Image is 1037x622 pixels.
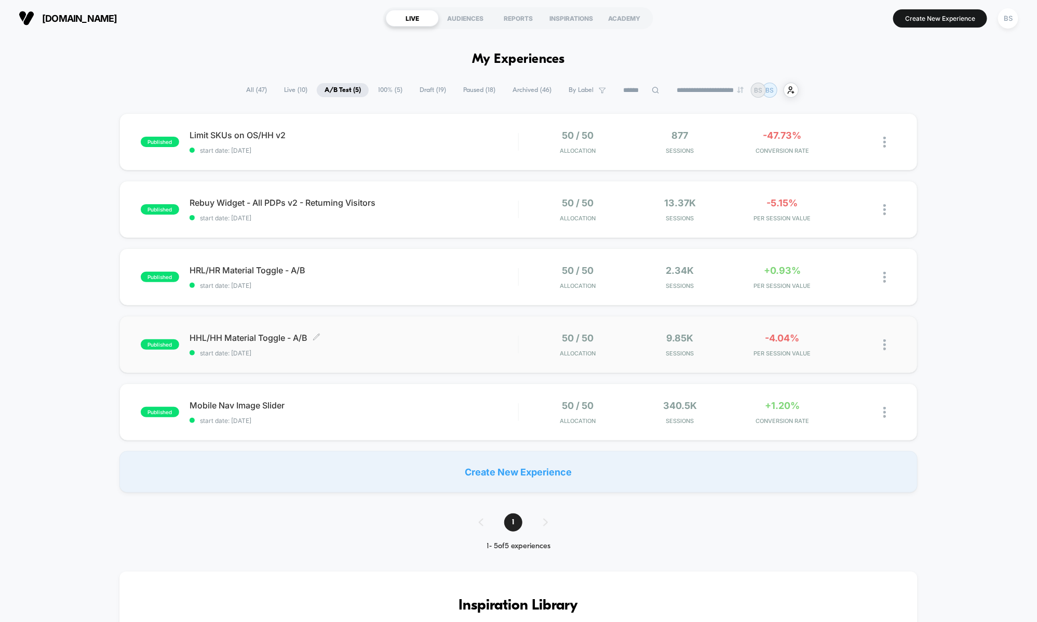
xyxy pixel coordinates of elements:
span: A/B Test ( 5 ) [317,83,369,97]
span: Draft ( 19 ) [412,83,454,97]
span: Rebuy Widget - All PDPs v2 - Returning Visitors [190,197,518,208]
span: Allocation [560,417,596,425]
span: 50 / 50 [562,333,594,343]
span: published [141,272,179,282]
div: Create New Experience [119,451,918,493]
img: close [883,137,886,148]
span: PER SESSION VALUE [734,282,831,289]
span: 50 / 50 [562,197,594,208]
span: -5.15% [767,197,798,208]
img: end [737,87,744,93]
span: PER SESSION VALUE [734,350,831,357]
span: 13.37k [664,197,696,208]
h3: Inspiration Library [151,598,887,614]
img: close [883,204,886,215]
span: By Label [569,86,594,94]
p: BS [755,86,763,94]
span: Allocation [560,215,596,222]
span: start date: [DATE] [190,282,518,289]
span: Allocation [560,147,596,154]
span: 50 / 50 [562,265,594,276]
span: HRL/HR Material Toggle - A/B [190,265,518,275]
div: LIVE [386,10,439,27]
button: BS [995,8,1021,29]
span: Limit SKUs on OS/HH v2 [190,130,518,140]
span: Sessions [631,215,729,222]
div: 1 - 5 of 5 experiences [468,542,569,551]
span: Sessions [631,282,729,289]
span: Archived ( 46 ) [505,83,559,97]
span: published [141,339,179,350]
div: INSPIRATIONS [545,10,598,27]
span: CONVERSION RATE [734,417,831,425]
span: 2.34k [666,265,694,276]
span: HHL/HH Material Toggle - A/B [190,333,518,343]
img: close [883,272,886,283]
span: start date: [DATE] [190,417,518,425]
span: start date: [DATE] [190,214,518,222]
span: 877 [672,130,689,141]
span: published [141,137,179,147]
span: Allocation [560,350,596,357]
span: published [141,407,179,417]
span: -47.73% [763,130,802,141]
div: AUDIENCES [439,10,492,27]
span: Live ( 10 ) [276,83,315,97]
span: 1 [504,513,522,532]
h1: My Experiences [472,52,565,67]
div: BS [998,8,1018,29]
span: Sessions [631,147,729,154]
button: [DOMAIN_NAME] [16,10,120,27]
span: 50 / 50 [562,400,594,411]
span: Paused ( 18 ) [455,83,503,97]
img: close [883,339,886,350]
span: PER SESSION VALUE [734,215,831,222]
p: BS [766,86,774,94]
span: 9.85k [667,333,694,343]
span: Sessions [631,350,729,357]
div: REPORTS [492,10,545,27]
button: Create New Experience [893,9,987,28]
img: close [883,407,886,418]
span: +1.20% [765,400,800,411]
span: All ( 47 ) [238,83,275,97]
span: 50 / 50 [562,130,594,141]
div: ACADEMY [598,10,651,27]
span: 100% ( 5 ) [370,83,410,97]
span: published [141,204,179,215]
span: [DOMAIN_NAME] [42,13,117,24]
span: Allocation [560,282,596,289]
span: -4.04% [765,333,800,343]
span: CONVERSION RATE [734,147,831,154]
span: start date: [DATE] [190,349,518,357]
span: start date: [DATE] [190,147,518,154]
span: 340.5k [663,400,697,411]
span: Mobile Nav Image Slider [190,400,518,411]
span: +0.93% [764,265,801,276]
img: Visually logo [19,10,34,26]
span: Sessions [631,417,729,425]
